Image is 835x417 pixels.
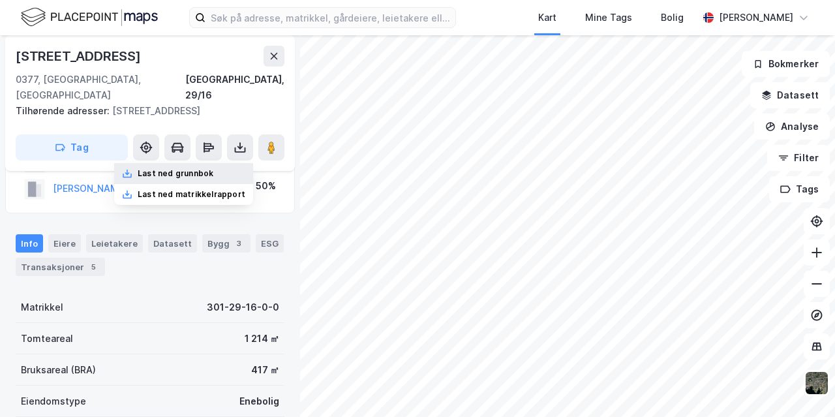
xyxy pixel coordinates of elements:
[16,105,112,116] span: Tilhørende adresser:
[185,72,284,103] div: [GEOGRAPHIC_DATA], 29/16
[239,394,279,409] div: Enebolig
[21,6,158,29] img: logo.f888ab2527a4732fd821a326f86c7f29.svg
[16,46,144,67] div: [STREET_ADDRESS]
[16,234,43,253] div: Info
[16,72,185,103] div: 0377, [GEOGRAPHIC_DATA], [GEOGRAPHIC_DATA]
[754,114,830,140] button: Analyse
[16,134,128,161] button: Tag
[138,189,245,200] div: Last ned matrikkelrapport
[202,234,250,253] div: Bygg
[770,354,835,417] div: Kontrollprogram for chat
[87,260,100,273] div: 5
[661,10,684,25] div: Bolig
[538,10,556,25] div: Kart
[48,234,81,253] div: Eiere
[16,103,274,119] div: [STREET_ADDRESS]
[232,237,245,250] div: 3
[256,234,284,253] div: ESG
[770,354,835,417] iframe: Chat Widget
[148,234,197,253] div: Datasett
[251,362,279,378] div: 417 ㎡
[21,362,96,378] div: Bruksareal (BRA)
[767,145,830,171] button: Filter
[256,178,276,194] div: 50%
[86,234,143,253] div: Leietakere
[16,258,105,276] div: Transaksjoner
[585,10,632,25] div: Mine Tags
[719,10,793,25] div: [PERSON_NAME]
[21,331,73,347] div: Tomteareal
[245,331,279,347] div: 1 214 ㎡
[750,82,830,108] button: Datasett
[769,176,830,202] button: Tags
[742,51,830,77] button: Bokmerker
[21,394,86,409] div: Eiendomstype
[207,300,279,315] div: 301-29-16-0-0
[21,300,63,315] div: Matrikkel
[205,8,455,27] input: Søk på adresse, matrikkel, gårdeiere, leietakere eller personer
[138,168,213,179] div: Last ned grunnbok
